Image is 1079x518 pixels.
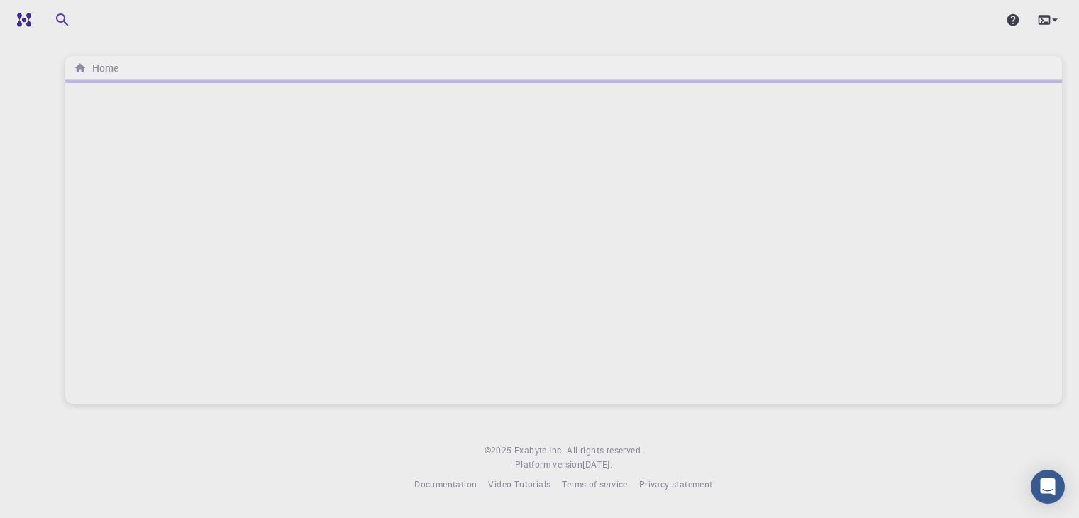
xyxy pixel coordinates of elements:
span: Exabyte Inc. [514,444,564,456]
a: Terms of service [562,478,627,492]
a: Privacy statement [639,478,713,492]
nav: breadcrumb [71,60,121,76]
span: Video Tutorials [488,478,550,490]
span: All rights reserved. [567,443,643,458]
span: [DATE] . [582,458,612,470]
h6: Home [87,60,118,76]
div: Open Intercom Messenger [1031,470,1065,504]
span: Platform version [515,458,582,472]
a: [DATE]. [582,458,612,472]
span: Documentation [414,478,477,490]
span: Terms of service [562,478,627,490]
a: Exabyte Inc. [514,443,564,458]
img: logo [11,13,31,27]
a: Video Tutorials [488,478,550,492]
a: Documentation [414,478,477,492]
span: © 2025 [485,443,514,458]
span: Privacy statement [639,478,713,490]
